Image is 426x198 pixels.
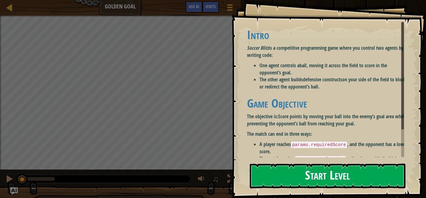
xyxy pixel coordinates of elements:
p: is a competitive programming game where you control two agents by writing code: [247,44,409,59]
li: A player reaches , and the opponent has a lower score. [259,141,409,155]
h1: Intro [247,28,409,41]
code: params.requiredScore [291,142,347,148]
button: Start Level [250,164,405,188]
strong: defensive constructs [303,76,342,83]
li: One agent controls a , moving it across the field to score in the opponent’s goal. [259,62,409,76]
code: params.resolveTime [295,156,346,162]
button: ♫ [211,173,222,186]
button: Toggle fullscreen [225,173,238,186]
li: The match reaches — the player with the higher score wins. [259,155,409,170]
button: Adjust volume [196,173,208,186]
h1: Game Objective [247,97,409,110]
li: The other agent builds on your side of the field to block or redirect the opponent’s ball. [259,76,409,90]
span: ♫ [213,174,219,184]
strong: Score points by moving your ball into the enemy’s goal area while preventing the opponent’s ball ... [247,113,406,127]
button: Ask AI [10,187,18,195]
strong: ball [299,62,307,69]
button: Ctrl + P: Pause [3,173,16,186]
p: The objective is: [247,113,409,127]
span: Hints [206,3,216,9]
em: Soccer Blitz [247,44,269,51]
span: Ask AI [189,3,199,9]
button: Ask AI [186,1,202,13]
p: The match can end in three ways: [247,130,409,138]
button: Show game menu [222,1,238,16]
